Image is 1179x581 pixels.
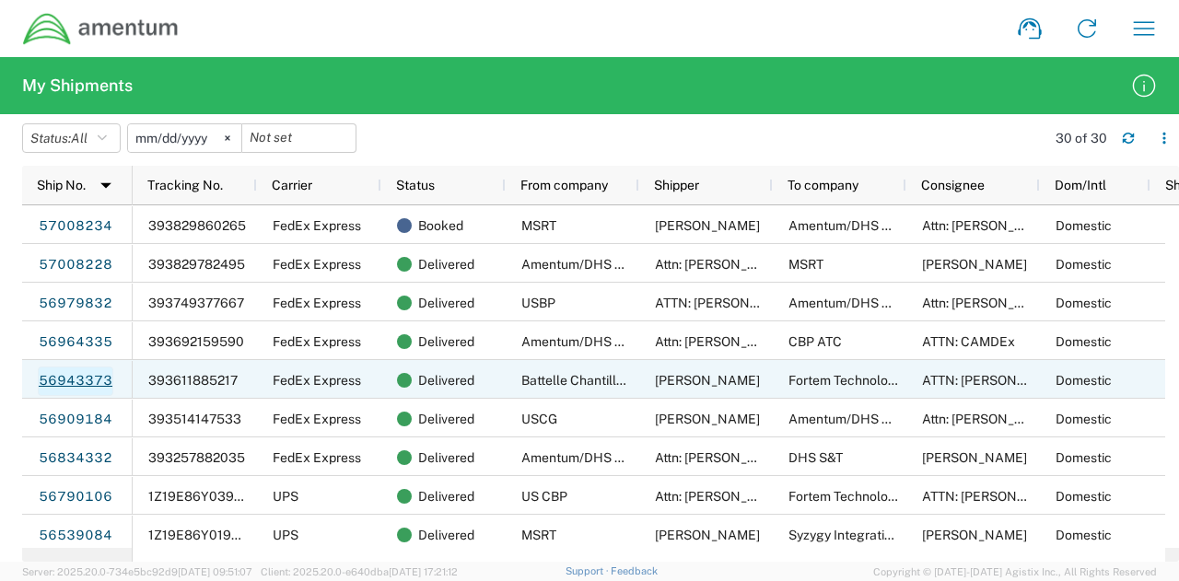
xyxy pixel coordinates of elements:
[71,131,88,145] span: All
[22,12,180,46] img: dyncorp
[273,296,361,310] span: FedEx Express
[273,450,361,465] span: FedEx Express
[611,565,658,576] a: Feedback
[148,373,238,388] span: 393611885217
[273,489,298,504] span: UPS
[148,412,241,426] span: 393514147533
[922,528,1027,542] span: Alex Sipos
[521,257,638,272] span: Amentum/DHS S&T
[655,334,789,349] span: Attn: Cullen Koons
[418,206,463,245] span: Booked
[22,123,121,153] button: Status:All
[37,178,86,192] span: Ship No.
[521,373,663,388] span: Battelle Chantilly Office
[418,516,474,554] span: Delivered
[521,450,638,465] span: Amentum/DHS S&T
[1056,296,1112,310] span: Domestic
[418,245,474,284] span: Delivered
[148,218,246,233] span: 393829860265
[418,284,474,322] span: Delivered
[654,178,699,192] span: Shipper
[788,296,905,310] span: Amentum/DHS S&T
[273,528,298,542] span: UPS
[655,450,789,465] span: Attn: Cullen Koons
[418,477,474,516] span: Delivered
[273,334,361,349] span: FedEx Express
[520,178,608,192] span: From company
[788,178,858,192] span: To company
[788,412,905,426] span: Amentum/DHS S&T
[147,178,223,192] span: Tracking No.
[788,218,905,233] span: Amentum/DHS S&T
[273,373,361,388] span: FedEx Express
[38,482,113,512] a: 56790106
[1056,257,1112,272] span: Domestic
[22,566,252,577] span: Server: 2025.20.0-734e5bc92d9
[1056,130,1107,146] div: 30 of 30
[788,489,913,504] span: Fortem Technologies
[148,257,245,272] span: 393829782495
[922,296,1056,310] span: Attn: Brandon Carter
[655,412,760,426] span: Daniel Alati
[148,450,245,465] span: 393257882035
[1055,178,1106,192] span: Dom/Intl
[148,489,289,504] span: 1Z19E86Y0396747520
[922,218,1056,233] span: Attn: Cullen Koons
[655,528,760,542] span: Brennen Coles
[128,124,241,152] input: Not set
[38,250,113,280] a: 57008228
[148,528,285,542] span: 1Z19E86Y0196006771
[418,400,474,438] span: Delivered
[389,566,458,577] span: [DATE] 17:21:12
[418,361,474,400] span: Delivered
[273,412,361,426] span: FedEx Express
[566,565,612,576] a: Support
[655,296,799,310] span: ATTN: Billy Ward
[1056,489,1112,504] span: Domestic
[91,170,121,200] img: arrow-dropdown.svg
[38,212,113,241] a: 57008234
[521,296,555,310] span: USBP
[521,528,556,542] span: MSRT
[655,257,789,272] span: Attn: Cullen Koons
[22,75,133,97] h2: My Shipments
[38,444,113,473] a: 56834332
[272,178,312,192] span: Carrier
[38,366,113,396] a: 56943373
[418,438,474,477] span: Delivered
[178,566,252,577] span: [DATE] 09:51:07
[1056,412,1112,426] span: Domestic
[922,450,1027,465] span: Jeff Meyer
[922,257,1027,272] span: Brennen Coles
[521,334,638,349] span: Amentum/DHS S&T
[148,334,244,349] span: 393692159590
[273,218,361,233] span: FedEx Express
[921,178,985,192] span: Consignee
[1056,334,1112,349] span: Domestic
[655,218,760,233] span: Brennen Coles
[261,566,458,577] span: Client: 2025.20.0-e640dba
[1056,528,1112,542] span: Domestic
[38,405,113,435] a: 56909184
[788,528,899,542] span: Syzygy Integration
[521,218,556,233] span: MSRT
[922,489,1066,504] span: ATTN: Kevin Wideman
[922,412,1056,426] span: Attn: Cullen Koons
[396,178,435,192] span: Status
[1056,450,1112,465] span: Domestic
[418,322,474,361] span: Delivered
[38,289,113,319] a: 56979832
[148,296,244,310] span: 393749377667
[922,334,1015,349] span: ATTN: CAMDEx
[242,124,356,152] input: Not set
[521,412,557,426] span: USCG
[788,334,842,349] span: CBP ATC
[38,521,113,551] a: 56539084
[788,373,913,388] span: Fortem Technologies
[1056,373,1112,388] span: Domestic
[273,257,361,272] span: FedEx Express
[788,450,843,465] span: DHS S&T
[873,564,1157,580] span: Copyright © [DATE]-[DATE] Agistix Inc., All Rights Reserved
[655,489,789,504] span: Attn: Rolando Ruiz
[922,373,1066,388] span: ATTN: Harrison Smith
